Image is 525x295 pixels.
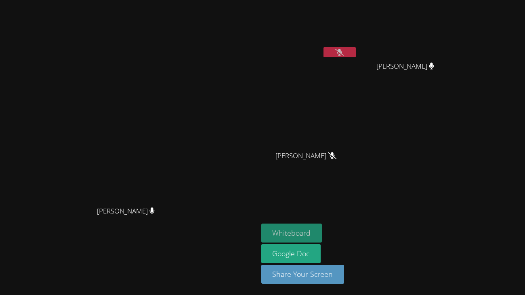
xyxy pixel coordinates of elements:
span: [PERSON_NAME] [275,150,336,162]
button: Share Your Screen [261,265,344,284]
button: Whiteboard [261,224,322,243]
span: [PERSON_NAME] [97,205,155,217]
span: [PERSON_NAME] [376,61,434,72]
a: Google Doc [261,244,321,263]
